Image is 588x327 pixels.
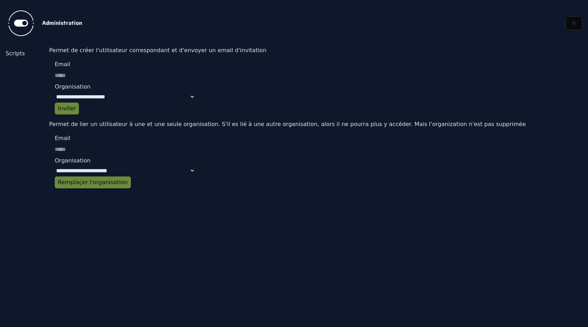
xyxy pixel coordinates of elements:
[6,49,44,58] a: Scripts
[58,178,128,187] div: Remplaçer l'organisation
[55,103,79,114] button: Inviter
[55,176,131,188] button: Remplaçer l'organisation
[55,134,195,142] label: Email
[49,46,588,55] p: Permet de créer l'utilisateur correspondant et d'envoyer un email d'invitation
[55,83,195,91] label: Organisation
[55,60,195,69] label: Email
[58,104,76,113] div: Inviter
[49,120,588,128] p: Permet de lier un utilisateur à une et une seule organisation. S'il es lié à une autre organisati...
[42,19,554,27] h2: Administration
[55,156,195,165] label: Organisation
